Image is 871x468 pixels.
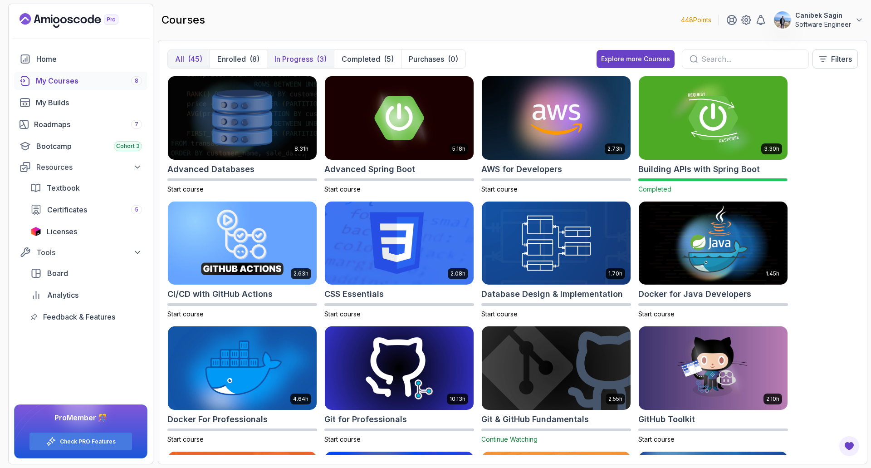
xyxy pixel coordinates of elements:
[766,395,779,403] p: 2.10h
[608,270,622,277] p: 1.70h
[168,50,210,68] button: All(45)
[481,310,518,318] span: Start course
[639,202,788,285] img: Docker for Java Developers card
[14,159,147,175] button: Resources
[324,435,361,443] span: Start course
[342,54,380,64] p: Completed
[831,54,852,64] p: Filters
[384,54,394,64] div: (5)
[36,75,142,86] div: My Courses
[324,413,407,426] h2: Git for Professionals
[210,50,267,68] button: Enrolled(8)
[601,54,670,64] div: Explore more Courses
[608,395,622,403] p: 2.55h
[317,54,327,64] div: (3)
[135,121,138,128] span: 7
[36,247,142,258] div: Tools
[116,143,140,150] span: Cohort 3
[25,264,147,282] a: board
[36,54,142,64] div: Home
[764,145,779,153] p: 3.30h
[450,270,465,277] p: 2.08h
[334,50,401,68] button: Completed(5)
[324,163,415,176] h2: Advanced Spring Boot
[267,50,334,68] button: In Progress(3)
[293,395,308,403] p: 4.64h
[324,288,384,301] h2: CSS Essentials
[167,435,204,443] span: Start course
[43,311,115,322] span: Feedback & Features
[638,76,788,194] a: Building APIs with Spring Boot card3.30hBuilding APIs with Spring BootCompleted
[36,97,142,108] div: My Builds
[481,435,538,443] span: Continue Watching
[766,270,779,277] p: 1.45h
[168,326,317,410] img: Docker For Professionals card
[482,326,631,410] img: Git & GitHub Fundamentals card
[47,290,78,301] span: Analytics
[14,115,147,133] a: roadmaps
[20,13,139,28] a: Landing page
[29,432,132,451] button: Check PRO Features
[795,11,851,20] p: Canibek Sagin
[175,54,184,64] p: All
[168,76,317,160] img: Advanced Databases card
[135,77,138,84] span: 8
[188,54,202,64] div: (45)
[47,268,68,279] span: Board
[274,54,313,64] p: In Progress
[638,163,760,176] h2: Building APIs with Spring Boot
[25,179,147,197] a: textbook
[14,244,147,261] button: Tools
[135,206,138,213] span: 5
[638,413,695,426] h2: GitHub Toolkit
[481,326,631,444] a: Git & GitHub Fundamentals card2.55hGit & GitHub FundamentalsContinue Watching
[217,54,246,64] p: Enrolled
[30,227,41,236] img: jetbrains icon
[481,185,518,193] span: Start course
[774,11,791,29] img: user profile image
[481,413,589,426] h2: Git & GitHub Fundamentals
[452,145,465,153] p: 5.18h
[639,76,788,160] img: Building APIs with Spring Boot card
[294,145,308,153] p: 8.31h
[36,141,142,152] div: Bootcamp
[25,222,147,241] a: licenses
[638,288,751,301] h2: Docker for Java Developers
[607,145,622,153] p: 2.73h
[638,185,671,193] span: Completed
[167,413,268,426] h2: Docker For Professionals
[481,288,623,301] h2: Database Design & Implementation
[681,15,711,25] p: 448 Points
[482,76,631,160] img: AWS for Developers card
[14,94,147,112] a: builds
[795,20,851,29] p: Software Engineer
[60,438,116,445] a: Check PRO Features
[701,54,801,64] input: Search...
[34,119,142,130] div: Roadmaps
[250,54,259,64] div: (8)
[638,310,675,318] span: Start course
[47,226,77,237] span: Licenses
[47,182,80,193] span: Textbook
[639,326,788,410] img: GitHub Toolkit card
[324,310,361,318] span: Start course
[36,162,142,172] div: Resources
[773,11,864,29] button: user profile imageCanibek SaginSoftware Engineer
[325,202,474,285] img: CSS Essentials card
[167,185,204,193] span: Start course
[14,137,147,155] a: bootcamp
[597,50,675,68] button: Explore more Courses
[812,49,858,69] button: Filters
[25,201,147,219] a: certificates
[25,308,147,326] a: feedback
[401,50,465,68] button: Purchases(0)
[47,204,87,215] span: Certificates
[838,435,860,457] button: Open Feedback Button
[167,310,204,318] span: Start course
[325,326,474,410] img: Git for Professionals card
[409,54,444,64] p: Purchases
[294,270,308,277] p: 2.63h
[325,76,474,160] img: Advanced Spring Boot card
[167,163,254,176] h2: Advanced Databases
